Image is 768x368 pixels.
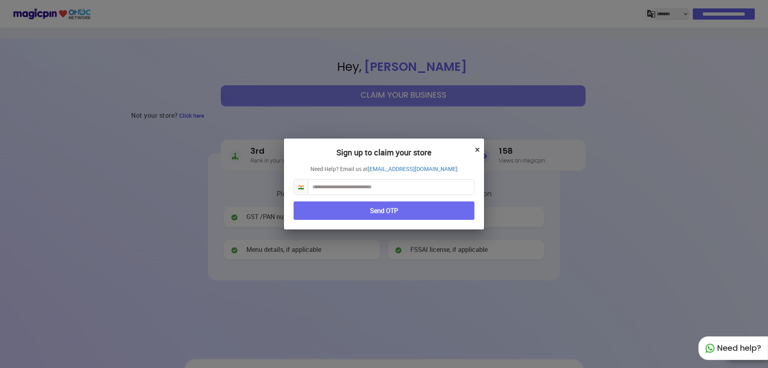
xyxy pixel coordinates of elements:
[698,336,768,360] div: Need help?
[294,180,308,195] span: 🇮🇳
[705,344,715,353] img: whatapp_green.7240e66a.svg
[294,165,474,173] p: Need Help? Email us at
[294,201,474,220] button: Send OTP
[368,165,458,173] a: [EMAIL_ADDRESS][DOMAIN_NAME]
[294,148,474,165] h2: Sign up to claim your store
[475,143,480,156] button: ×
